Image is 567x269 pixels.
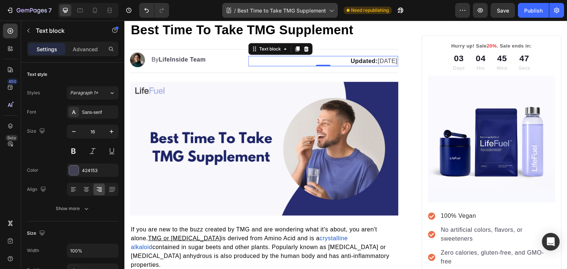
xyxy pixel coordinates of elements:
[6,61,274,195] img: Best Time To Take TMG Supplement
[27,109,36,115] div: Font
[48,6,52,15] p: 7
[234,7,236,14] span: /
[237,7,326,14] span: Best Time to Take TMG Supplement
[317,205,430,223] p: No artificial colors, flavors, or sweeteners
[317,192,352,199] span: 100% Vegan
[27,228,47,238] div: Size
[56,205,90,212] div: Show more
[133,25,158,32] div: Text block
[317,229,420,244] span: Zero calories, gluten-free, and GMO-free
[6,135,18,141] div: Beta
[36,26,99,35] p: Text block
[27,247,39,254] div: Width
[73,45,98,53] p: Advanced
[6,223,265,247] span: contained in sugar beets and other plants. Popularly known as [MEDICAL_DATA] or [MEDICAL_DATA] an...
[362,22,373,28] span: 20%
[304,55,431,182] img: Daily Longevity Blend
[82,109,117,116] div: Sans-serif
[7,78,18,84] div: 450
[82,167,117,174] div: 424153
[27,167,38,174] div: Color
[372,31,383,44] div: 45
[27,90,40,96] div: Styles
[518,3,549,18] button: Publish
[27,202,118,215] button: Show more
[67,86,118,99] button: Paragraph 1*
[27,126,47,136] div: Size
[125,36,273,45] p: [DATE]
[6,206,252,221] span: If you are new to the buzz created by TMG and are wondering what it's about, you aren't alone.
[27,71,47,78] div: Text style
[372,44,383,51] p: Mins
[305,22,430,29] p: Hurry up! Sale . Sale ends in:
[352,31,362,44] div: 04
[3,3,55,18] button: 7
[542,233,560,251] div: Open Intercom Messenger
[395,44,406,51] p: Secs
[352,44,362,51] p: Hrs
[491,3,515,18] button: Save
[24,214,97,221] a: TMG or [MEDICAL_DATA]
[139,3,169,18] div: Undo/Redo
[524,7,543,14] div: Publish
[329,31,341,44] div: 03
[70,90,98,96] span: Paragraph 1*
[226,37,253,43] strong: Updated:
[37,45,57,53] p: Settings
[497,7,509,14] span: Save
[27,185,48,195] div: Align
[124,21,567,269] iframe: Design area
[395,31,406,44] div: 47
[97,214,195,221] span: is derived from Amino Acid and is a
[351,7,389,14] span: Need republishing
[67,244,118,257] input: Auto
[329,44,341,51] p: Days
